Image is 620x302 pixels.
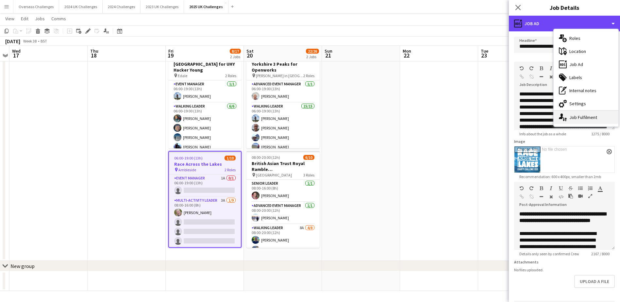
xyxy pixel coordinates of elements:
button: Italic [549,186,553,191]
button: Strikethrough [568,186,573,191]
h3: Yorkshire 3 Peaks for Openworks [246,61,320,73]
div: 2 Jobs [230,54,241,59]
span: Recommendation: 600 x 400px, smaller than 2mb [514,174,606,179]
button: Overseas Challenges [13,0,59,13]
div: 2 Jobs [306,54,319,59]
button: Redo [529,186,534,191]
app-card-role: Advanced Event Manager1/106:00-19:00 (13h)[PERSON_NAME] [246,80,320,103]
div: Roles [554,32,618,45]
div: Labels [554,71,618,84]
span: View [5,16,14,22]
app-card-role: Advanced Event Manager1/108:00-20:00 (12h)[PERSON_NAME] [246,202,320,224]
app-job-card: 06:00-19:00 (13h)1/10Race Across the Lakes Ambleside2 RolesEvent Manager1A0/106:00-19:00 (13h) Mu... [168,151,242,248]
button: Undo [519,186,524,191]
span: 1/10 [225,156,236,160]
button: 2024 Challenges [103,0,141,13]
span: Fri [168,48,174,54]
span: Edale [178,73,187,78]
span: 20 [245,52,254,59]
button: Unordered List [578,186,583,191]
div: Location [554,45,618,58]
span: Wed [12,48,21,54]
span: Edit [21,16,28,22]
button: Undo [519,66,524,71]
app-card-role: Event Manager1A0/106:00-19:00 (13h) [169,175,241,197]
button: 2023 UK Challenges [141,0,184,13]
a: Jobs [32,14,47,23]
button: Horizontal Line [539,194,544,199]
button: Upload a file [574,275,615,288]
span: 1275 / 8000 [586,131,615,136]
button: Insert video [578,193,583,199]
div: Job Ad [509,16,620,31]
button: Underline [559,186,563,191]
div: No files uploaded. [514,267,615,272]
span: 2 Roles [303,73,314,78]
span: 8/17 [230,49,241,54]
span: Mon [403,48,411,54]
h3: British Asian Trust Royal Ramble ([GEOGRAPHIC_DATA]) [246,160,320,172]
app-card-role: Senior Leader1/108:00-16:00 (8h)[PERSON_NAME] [246,180,320,202]
h3: [GEOGRAPHIC_DATA] for UHY Hacker Young [168,61,242,73]
button: 2025 UK Challenges [184,0,228,13]
button: Clear Formatting [549,74,553,79]
button: Horizontal Line [539,74,544,79]
button: Ordered List [588,186,593,191]
span: 22 [402,52,411,59]
span: 06:00-19:00 (13h) [174,156,203,160]
span: 3 Roles [303,173,314,177]
span: 2 Roles [225,167,236,172]
button: Text Color [598,186,602,191]
h3: Job Details [509,3,620,12]
div: BST [41,39,47,43]
div: New group [10,263,35,269]
button: Paste as plain text [568,193,573,199]
button: Bold [539,66,544,71]
app-card-role: Multi-Activity Leader3A1/908:00-16:00 (8h)[PERSON_NAME] [169,197,241,295]
app-job-card: 08:00-20:00 (12h)6/10British Asian Trust Royal Ramble ([GEOGRAPHIC_DATA]) [GEOGRAPHIC_DATA]3 Role... [246,151,320,248]
button: Italic [549,66,553,71]
div: 06:00-19:00 (13h)16/16Yorkshire 3 Peaks for Openworks [PERSON_NAME] in [GEOGRAPHIC_DATA]2 RolesAd... [246,52,320,148]
span: 22/26 [306,49,319,54]
app-card-role: Walking Leader6/606:00-19:00 (13h)[PERSON_NAME][PERSON_NAME][PERSON_NAME][PERSON_NAME] [168,103,242,174]
span: Sun [325,48,332,54]
div: Settings [554,97,618,110]
span: Jobs [35,16,45,22]
span: Tue [481,48,488,54]
app-card-role: Walking Leader15/1506:00-19:00 (13h)[PERSON_NAME][PERSON_NAME][PERSON_NAME][PERSON_NAME] [246,103,320,258]
a: Edit [18,14,31,23]
span: 2167 / 8000 [586,251,615,256]
span: [PERSON_NAME] in [GEOGRAPHIC_DATA] [256,73,303,78]
span: 2 Roles [225,73,236,78]
div: [DATE] [5,38,20,44]
label: Attachments [514,260,539,264]
div: Job Fulfilment [554,111,618,124]
button: Bold [539,186,544,191]
span: 21 [324,52,332,59]
button: Fullscreen [588,193,593,199]
span: Comms [51,16,66,22]
h3: Race Across the Lakes [169,161,241,167]
span: Thu [90,48,98,54]
span: Sat [246,48,254,54]
button: Clear Formatting [549,194,553,199]
span: 19 [167,52,174,59]
span: 18 [89,52,98,59]
button: Redo [529,66,534,71]
app-job-card: 06:00-19:00 (13h)7/7[GEOGRAPHIC_DATA] for UHY Hacker Young Edale2 RolesEvent Manager1/106:00-19:0... [168,52,242,148]
app-card-role: Event Manager1/106:00-19:00 (13h)[PERSON_NAME] [168,80,242,103]
button: HTML Code [559,194,563,199]
div: Job Ad [554,58,618,71]
a: View [3,14,17,23]
span: Ambleside [178,167,196,172]
span: 6/10 [303,155,314,160]
span: 23 [480,52,488,59]
span: [GEOGRAPHIC_DATA] [256,173,292,177]
span: Week 38 [22,39,38,43]
div: Internal notes [554,84,618,97]
span: Info about the job as a whole [514,131,571,136]
span: 08:00-20:00 (12h) [252,155,280,160]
